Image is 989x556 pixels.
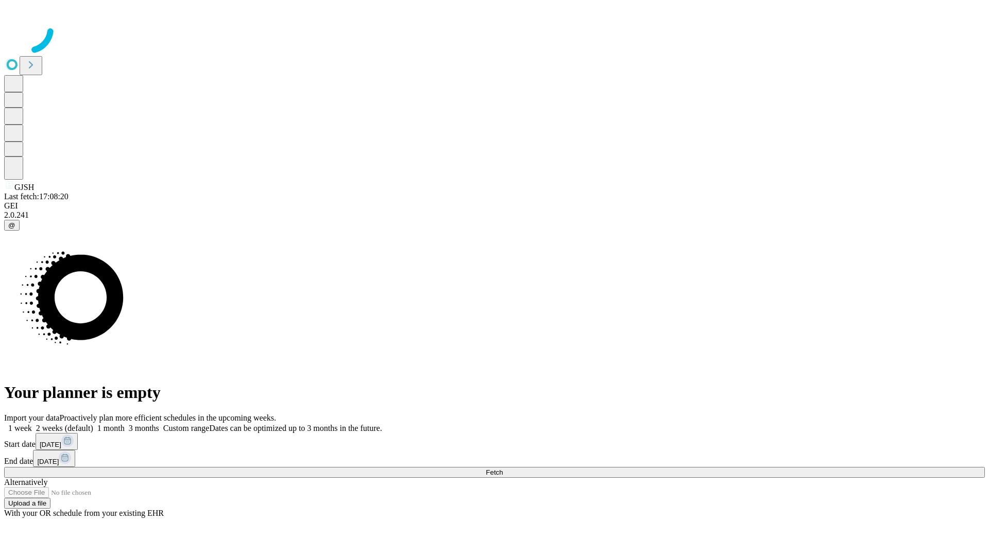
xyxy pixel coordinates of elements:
[4,467,985,478] button: Fetch
[97,424,125,432] span: 1 month
[163,424,209,432] span: Custom range
[4,220,20,231] button: @
[14,183,34,192] span: GJSH
[8,221,15,229] span: @
[40,441,61,448] span: [DATE]
[36,433,78,450] button: [DATE]
[37,458,59,465] span: [DATE]
[4,509,164,517] span: With your OR schedule from your existing EHR
[4,478,47,486] span: Alternatively
[33,450,75,467] button: [DATE]
[4,413,60,422] span: Import your data
[4,383,985,402] h1: Your planner is empty
[8,424,32,432] span: 1 week
[4,450,985,467] div: End date
[4,433,985,450] div: Start date
[209,424,382,432] span: Dates can be optimized up to 3 months in the future.
[60,413,276,422] span: Proactively plan more efficient schedules in the upcoming weeks.
[4,498,50,509] button: Upload a file
[486,468,503,476] span: Fetch
[4,211,985,220] div: 2.0.241
[4,192,69,201] span: Last fetch: 17:08:20
[129,424,159,432] span: 3 months
[4,201,985,211] div: GEI
[36,424,93,432] span: 2 weeks (default)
